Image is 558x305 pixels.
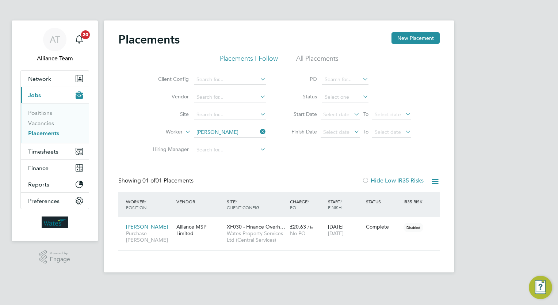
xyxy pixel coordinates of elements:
input: Search for... [322,75,368,85]
span: Powered by [50,250,70,256]
li: All Placements [296,54,339,67]
label: Status [284,93,317,100]
span: / Finish [328,199,342,210]
span: [PERSON_NAME] [126,223,168,230]
h2: Placements [118,32,180,47]
a: [PERSON_NAME]Purchase [PERSON_NAME]Alliance MSP LimitedXF030 - Finance Overh…Wates Property Servi... [124,219,440,226]
label: Hide Low IR35 Risks [362,177,424,184]
span: / Position [126,199,146,210]
span: Select date [375,129,401,135]
label: Site [147,111,189,117]
a: Positions [28,109,52,116]
a: ATAlliance Team [20,28,89,63]
a: Placements [28,130,59,137]
label: Start Date [284,111,317,117]
button: Engage Resource Center [529,276,552,299]
label: Worker [141,128,183,136]
label: Hiring Manager [147,146,189,152]
span: Engage [50,256,70,263]
input: Search for... [194,110,266,120]
span: / PO [290,199,309,210]
a: Powered byEngage [39,250,70,264]
div: IR35 Risk [402,195,427,208]
span: Reports [28,181,49,188]
label: Vendor [147,93,189,100]
input: Search for... [194,145,266,155]
div: Charge [288,195,326,214]
input: Select one [322,92,368,102]
span: Preferences [28,197,60,204]
li: Placements I Follow [220,54,278,67]
button: Reports [21,176,89,192]
span: XF030 - Finance Overh… [227,223,285,230]
input: Search for... [194,127,266,138]
label: Client Config [147,76,189,82]
button: Timesheets [21,143,89,159]
span: Timesheets [28,148,58,155]
span: To [361,109,371,119]
input: Search for... [194,92,266,102]
a: Go to home page [20,216,89,228]
span: Network [28,75,51,82]
button: Jobs [21,87,89,103]
span: To [361,127,371,136]
span: 01 Placements [142,177,194,184]
label: Finish Date [284,128,317,135]
span: Alliance Team [20,54,89,63]
input: Search for... [194,75,266,85]
span: 20 [81,30,90,39]
span: 01 of [142,177,156,184]
a: Vacancies [28,120,54,127]
span: Finance [28,165,49,172]
div: Site [225,195,288,214]
div: Worker [124,195,175,214]
div: Vendor [175,195,225,208]
img: wates-logo-retina.png [42,216,68,228]
div: Start [326,195,364,214]
span: Jobs [28,92,41,99]
div: [DATE] [326,220,364,240]
div: Status [364,195,402,208]
span: / Client Config [227,199,259,210]
span: Disabled [404,223,423,232]
div: Showing [118,177,195,185]
span: Select date [375,111,401,118]
span: Select date [323,129,349,135]
span: No PO [290,230,306,237]
div: Alliance MSP Limited [175,220,225,240]
button: Network [21,71,89,87]
button: Preferences [21,193,89,209]
nav: Main navigation [12,20,98,241]
div: Complete [366,223,400,230]
div: Jobs [21,103,89,143]
button: Finance [21,160,89,176]
span: / hr [307,224,314,230]
span: Wates Property Services Ltd (Central Services) [227,230,286,243]
span: Select date [323,111,349,118]
span: [DATE] [328,230,344,237]
button: New Placement [391,32,440,44]
span: Purchase [PERSON_NAME] [126,230,173,243]
a: 20 [72,28,87,51]
span: AT [50,35,60,44]
label: PO [284,76,317,82]
span: £20.63 [290,223,306,230]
